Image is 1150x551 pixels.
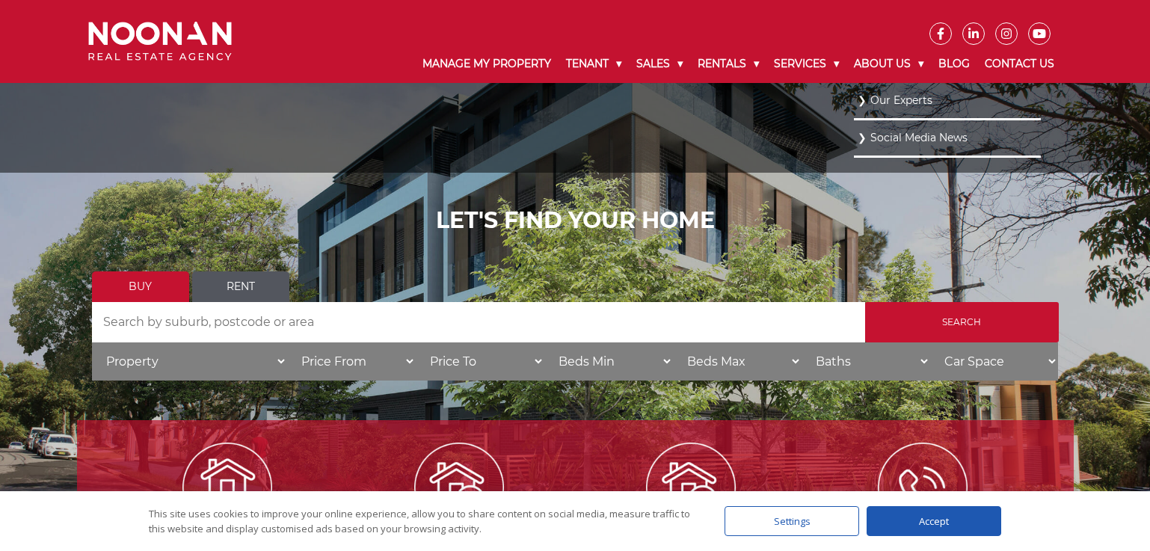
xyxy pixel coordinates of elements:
[766,45,846,83] a: Services
[646,443,736,532] img: Sell my property
[92,302,865,342] input: Search by suburb, postcode or area
[92,271,189,302] a: Buy
[559,45,629,83] a: Tenant
[846,45,931,83] a: About Us
[931,45,977,83] a: Blog
[415,45,559,83] a: Manage My Property
[182,443,272,532] img: Manage my Property
[858,128,1037,148] a: Social Media News
[192,271,289,302] a: Rent
[725,506,859,536] div: Settings
[629,45,690,83] a: Sales
[414,443,504,532] img: Lease my property
[88,22,232,61] img: Noonan Real Estate Agency
[149,506,695,536] div: This site uses cookies to improve your online experience, allow you to share content on social me...
[878,443,968,532] img: ICONS
[858,90,1037,111] a: Our Experts
[92,207,1059,234] h1: LET'S FIND YOUR HOME
[867,506,1001,536] div: Accept
[977,45,1062,83] a: Contact Us
[865,302,1059,342] input: Search
[690,45,766,83] a: Rentals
